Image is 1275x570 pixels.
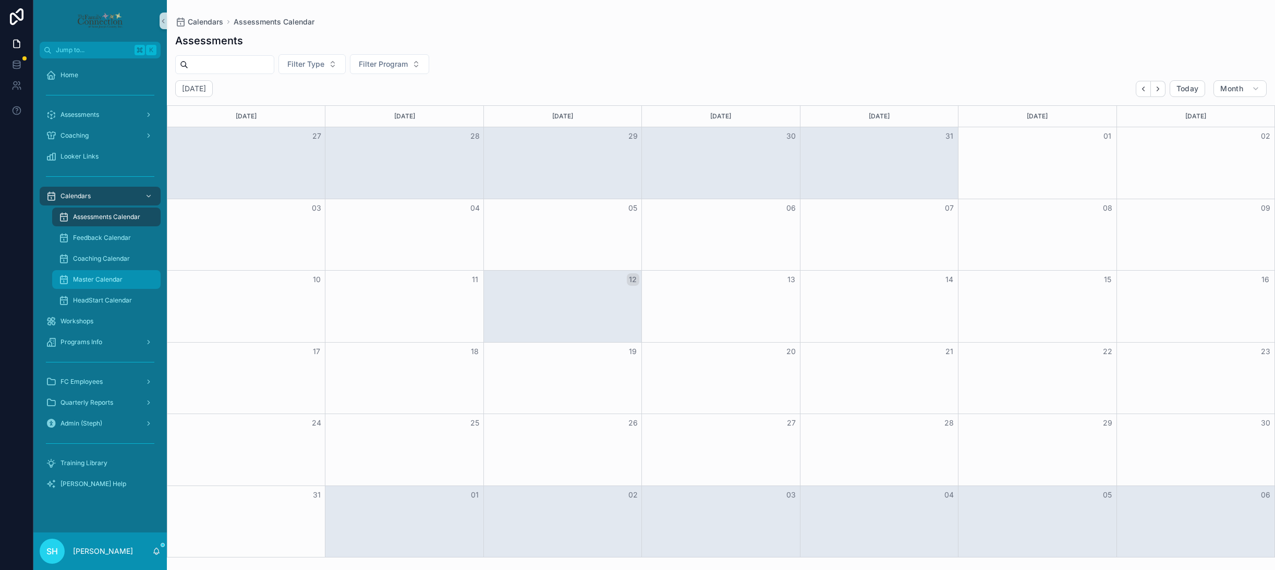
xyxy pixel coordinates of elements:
button: 10 [310,273,323,286]
button: 27 [785,417,797,429]
button: 06 [785,202,797,214]
span: Master Calendar [73,275,123,284]
span: Quarterly Reports [60,398,113,407]
span: FC Employees [60,378,103,386]
button: 04 [943,489,955,501]
button: 28 [943,417,955,429]
span: Looker Links [60,152,99,161]
span: Month [1220,84,1243,93]
button: Next [1151,81,1165,97]
span: Admin (Steph) [60,419,102,428]
button: 09 [1259,202,1272,214]
button: 21 [943,345,955,358]
img: App logo [77,13,123,29]
button: Select Button [350,54,429,74]
button: 25 [469,417,481,429]
button: 22 [1101,345,1114,358]
div: [DATE] [802,106,956,127]
span: Coaching [60,131,89,140]
span: Home [60,71,78,79]
span: Feedback Calendar [73,234,131,242]
div: [DATE] [1119,106,1273,127]
a: Assessments Calendar [52,208,161,226]
a: Workshops [40,312,161,331]
h2: [DATE] [182,83,206,94]
a: Coaching Calendar [52,249,161,268]
button: 06 [1259,489,1272,501]
button: 19 [627,345,639,358]
button: 02 [1259,130,1272,142]
button: 01 [469,489,481,501]
button: 05 [627,202,639,214]
span: HeadStart Calendar [73,296,132,305]
span: Assessments [60,111,99,119]
a: Programs Info [40,333,161,351]
span: Jump to... [56,46,130,54]
div: scrollable content [33,58,167,507]
a: Coaching [40,126,161,145]
a: Home [40,66,161,84]
span: Programs Info [60,338,102,346]
button: 01 [1101,130,1114,142]
div: [DATE] [960,106,1114,127]
button: 23 [1259,345,1272,358]
h1: Assessments [175,33,243,48]
a: Assessments [40,105,161,124]
div: Month View [167,105,1275,557]
div: [DATE] [169,106,323,127]
button: Back [1136,81,1151,97]
button: 20 [785,345,797,358]
span: Calendars [60,192,91,200]
button: 11 [469,273,481,286]
a: HeadStart Calendar [52,291,161,310]
button: 08 [1101,202,1114,214]
button: 15 [1101,273,1114,286]
button: 02 [627,489,639,501]
button: Jump to...K [40,42,161,58]
span: [PERSON_NAME] Help [60,480,126,488]
button: 29 [627,130,639,142]
button: 30 [1259,417,1272,429]
a: Training Library [40,454,161,472]
button: 18 [469,345,481,358]
button: 24 [310,417,323,429]
a: Quarterly Reports [40,393,161,412]
span: Training Library [60,459,107,467]
button: 16 [1259,273,1272,286]
button: 29 [1101,417,1114,429]
button: 03 [310,202,323,214]
span: Today [1176,84,1199,93]
a: Assessments Calendar [234,17,314,27]
button: 31 [310,489,323,501]
a: Calendars [40,187,161,205]
button: 26 [627,417,639,429]
button: 30 [785,130,797,142]
p: [PERSON_NAME] [73,546,133,556]
button: 07 [943,202,955,214]
button: Today [1170,80,1206,97]
div: [DATE] [327,106,481,127]
a: Looker Links [40,147,161,166]
span: Calendars [188,17,223,27]
a: Feedback Calendar [52,228,161,247]
span: Filter Program [359,59,408,69]
button: 31 [943,130,955,142]
button: 27 [310,130,323,142]
button: 03 [785,489,797,501]
span: Assessments Calendar [73,213,140,221]
button: Month [1213,80,1267,97]
a: Admin (Steph) [40,414,161,433]
a: Master Calendar [52,270,161,289]
span: SH [46,545,58,557]
div: [DATE] [643,106,798,127]
div: [DATE] [485,106,640,127]
a: FC Employees [40,372,161,391]
button: 13 [785,273,797,286]
span: Filter Type [287,59,324,69]
a: [PERSON_NAME] Help [40,475,161,493]
span: Coaching Calendar [73,254,130,263]
button: 28 [469,130,481,142]
button: 12 [627,273,639,286]
button: Select Button [278,54,346,74]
